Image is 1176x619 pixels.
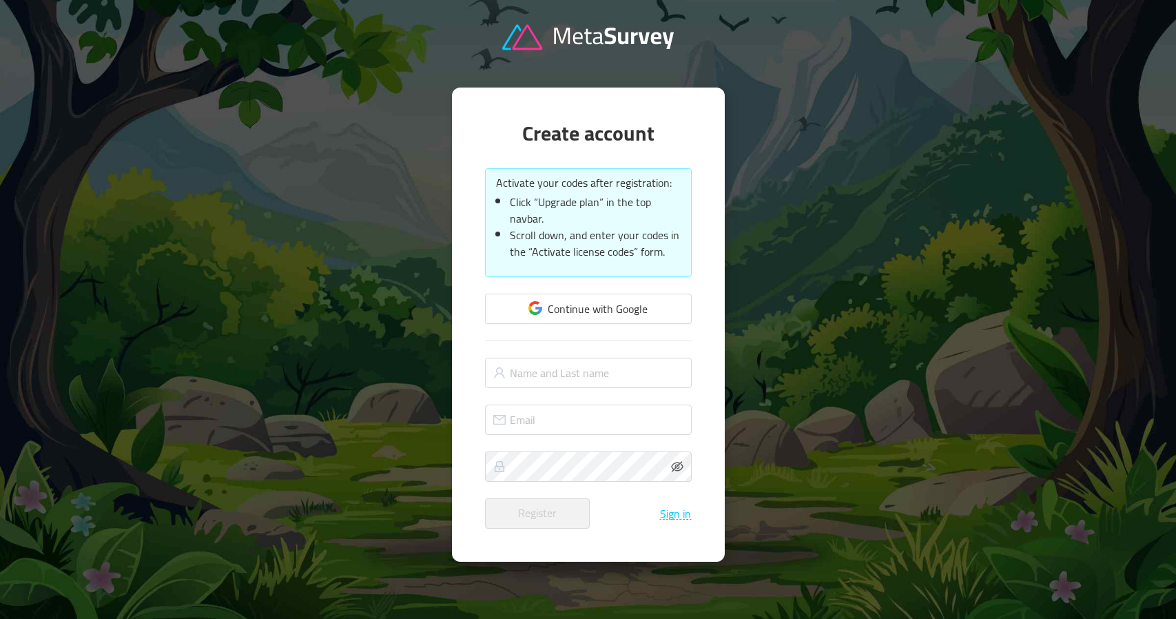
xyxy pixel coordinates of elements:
[510,227,681,260] li: Scroll down, and enter your codes in the “Activate license codes” form.
[485,498,590,529] button: Register
[485,294,692,324] button: Continue with Google
[496,174,681,191] p: Activate your codes after registration:
[671,460,683,473] i: icon: eye-invisible
[510,194,681,227] li: Click “Upgrade plan” in the top navbar.
[485,121,692,147] h1: Create account
[485,358,692,388] input: Name and Last name
[659,507,692,520] button: Sign in
[493,414,506,426] i: icon: mail
[493,460,506,473] i: icon: lock
[485,405,692,435] input: Email
[493,367,506,379] i: icon: user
